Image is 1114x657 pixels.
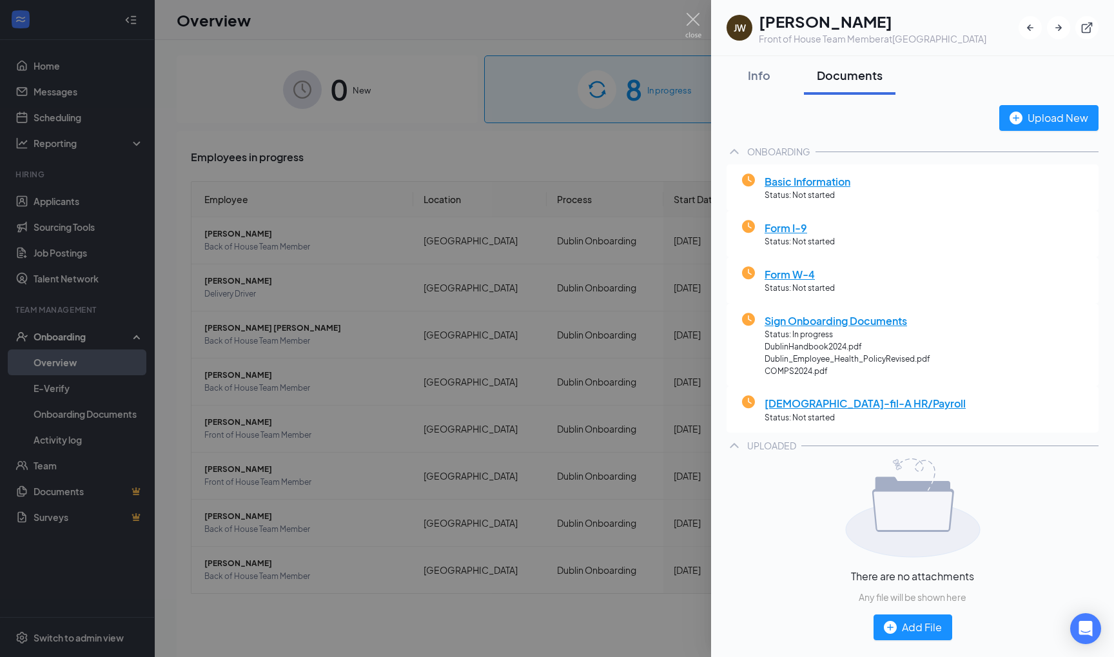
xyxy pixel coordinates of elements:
[765,395,966,411] span: [DEMOGRAPHIC_DATA]-fil-A HR/Payroll
[765,173,850,190] span: Basic Information
[734,21,746,34] div: JW
[1024,21,1037,34] svg: ArrowLeftNew
[727,438,742,453] svg: ChevronUp
[765,353,930,366] span: Dublin_Employee_Health_PolicyRevised.pdf
[747,145,810,158] div: ONBOARDING
[739,67,778,83] div: Info
[727,144,742,159] svg: ChevronUp
[817,67,883,83] div: Documents
[851,568,974,584] span: There are no attachments
[765,366,930,378] span: COMPS2024.pdf
[1019,16,1042,39] button: ArrowLeftNew
[765,236,835,248] span: Status: Not started
[759,10,986,32] h1: [PERSON_NAME]
[747,439,796,452] div: UPLOADED
[884,619,942,635] div: Add File
[759,32,986,45] div: Front of House Team Member at [GEOGRAPHIC_DATA]
[999,105,1099,131] button: Upload New
[765,190,850,202] span: Status: Not started
[765,282,835,295] span: Status: Not started
[1052,21,1065,34] svg: ArrowRight
[765,220,835,236] span: Form I-9
[859,590,966,604] span: Any file will be shown here
[765,329,930,341] span: Status: In progress
[765,341,930,353] span: DublinHandbook2024.pdf
[1080,21,1093,34] svg: ExternalLink
[765,313,930,329] span: Sign Onboarding Documents
[765,266,835,282] span: Form W-4
[1070,613,1101,644] div: Open Intercom Messenger
[1010,110,1088,126] div: Upload New
[765,412,966,424] span: Status: Not started
[1075,16,1099,39] button: ExternalLink
[874,614,952,640] button: Add File
[1047,16,1070,39] button: ArrowRight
